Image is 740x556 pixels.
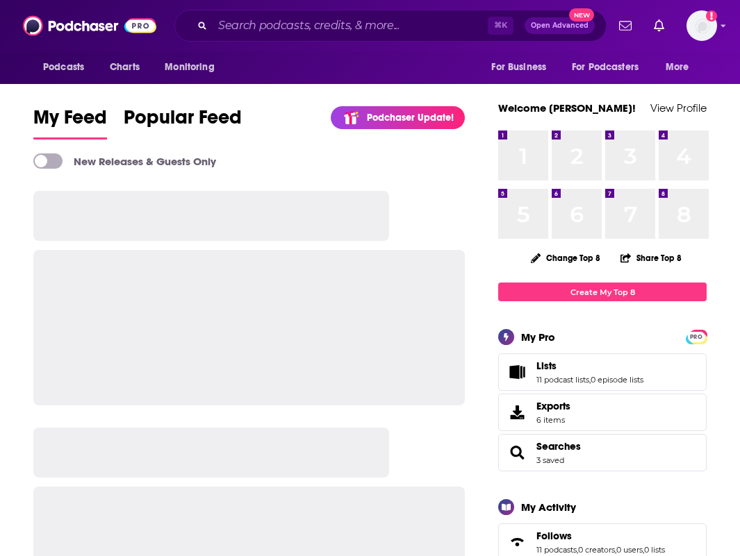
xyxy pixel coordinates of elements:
[536,545,577,555] a: 11 podcasts
[521,500,576,514] div: My Activity
[503,362,531,382] a: Lists
[572,58,639,77] span: For Podcasters
[536,440,581,453] a: Searches
[686,10,717,41] span: Logged in as Isabellaoidem
[503,403,531,422] span: Exports
[536,360,643,372] a: Lists
[23,12,156,39] img: Podchaser - Follow, Share and Rate Podcasts
[686,10,717,41] button: Show profile menu
[615,545,616,555] span: ,
[525,17,595,34] button: Open AdvancedNew
[498,434,707,471] span: Searches
[644,545,665,555] a: 0 lists
[650,101,707,115] a: View Profile
[503,532,531,552] a: Follows
[33,106,107,137] span: My Feed
[521,330,555,344] div: My Pro
[589,375,591,385] span: ,
[498,353,707,391] span: Lists
[498,283,707,301] a: Create My Top 8
[536,375,589,385] a: 11 podcast lists
[110,58,140,77] span: Charts
[165,58,214,77] span: Monitoring
[536,530,572,542] span: Follows
[33,153,216,169] a: New Releases & Guests Only
[33,54,102,81] button: open menu
[498,101,636,115] a: Welcome [PERSON_NAME]!
[536,360,557,372] span: Lists
[569,8,594,22] span: New
[124,106,242,137] span: Popular Feed
[124,106,242,140] a: Popular Feed
[367,112,454,124] p: Podchaser Update!
[213,15,488,37] input: Search podcasts, credits, & more...
[620,244,682,271] button: Share Top 8
[488,17,513,35] span: ⌘ K
[591,375,643,385] a: 0 episode lists
[656,54,707,81] button: open menu
[503,443,531,462] a: Searches
[536,455,564,465] a: 3 saved
[536,400,570,412] span: Exports
[666,58,689,77] span: More
[33,106,107,140] a: My Feed
[563,54,659,81] button: open menu
[491,58,546,77] span: For Business
[688,332,705,342] span: PRO
[614,14,637,37] a: Show notifications dropdown
[648,14,670,37] a: Show notifications dropdown
[616,545,643,555] a: 0 users
[536,415,570,425] span: 6 items
[482,54,564,81] button: open menu
[101,54,148,81] a: Charts
[577,545,578,555] span: ,
[643,545,644,555] span: ,
[43,58,84,77] span: Podcasts
[536,530,665,542] a: Follows
[531,22,589,29] span: Open Advanced
[174,10,607,42] div: Search podcasts, credits, & more...
[578,545,615,555] a: 0 creators
[523,249,609,267] button: Change Top 8
[688,331,705,342] a: PRO
[498,394,707,431] a: Exports
[706,10,717,22] svg: Add a profile image
[155,54,232,81] button: open menu
[686,10,717,41] img: User Profile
